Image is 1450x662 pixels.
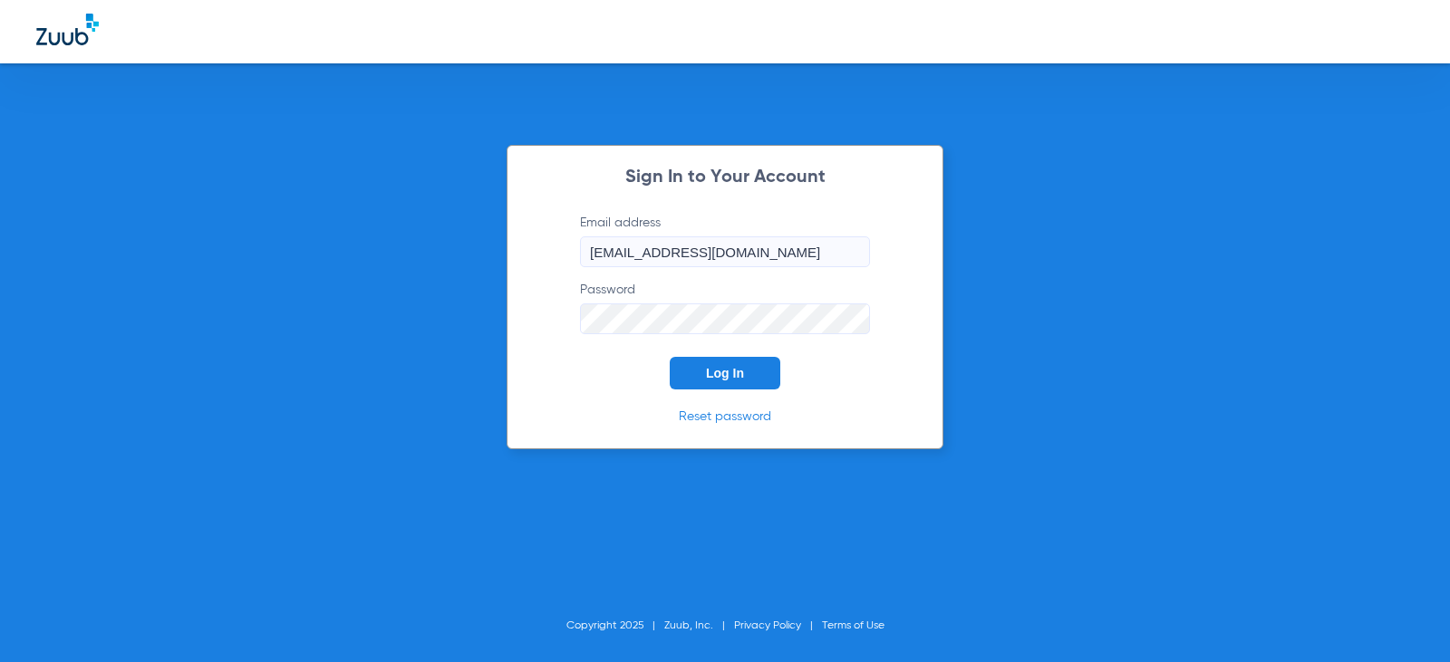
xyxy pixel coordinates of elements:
[580,236,870,267] input: Email address
[664,617,734,635] li: Zuub, Inc.
[734,620,801,631] a: Privacy Policy
[566,617,664,635] li: Copyright 2025
[580,281,870,334] label: Password
[670,357,780,389] button: Log In
[553,168,897,187] h2: Sign In to Your Account
[36,14,99,45] img: Zuub Logo
[580,303,870,334] input: Password
[679,410,771,423] a: Reset password
[706,366,744,380] span: Log In
[822,620,884,631] a: Terms of Use
[580,214,870,267] label: Email address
